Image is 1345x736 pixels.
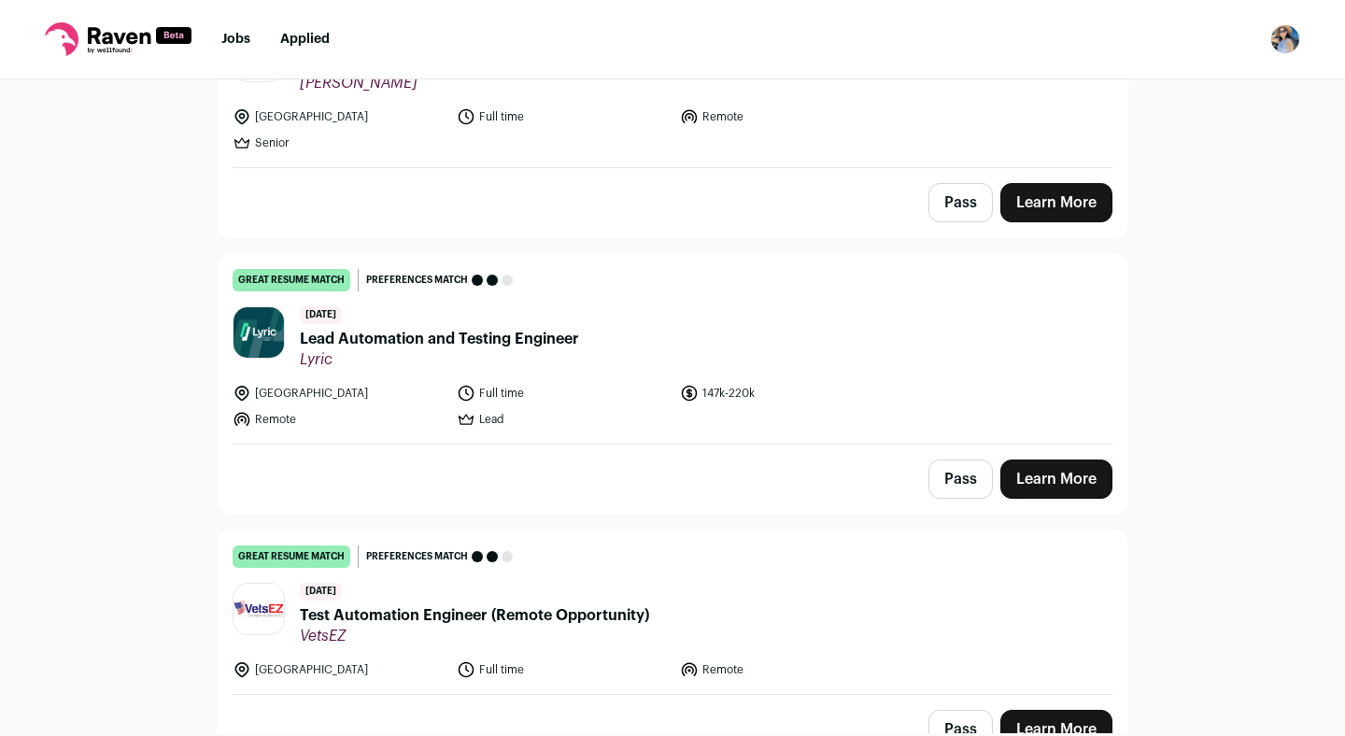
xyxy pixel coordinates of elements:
[300,604,649,627] span: Test Automation Engineer (Remote Opportunity)
[366,547,468,566] span: Preferences match
[457,384,670,403] li: Full time
[1000,460,1112,499] a: Learn More
[233,410,446,429] li: Remote
[234,584,284,634] img: aa0816a9c223920d53c5181276ccede107131e70d7f6e9b7f893c6eb3e5ad412.jpg
[680,107,893,126] li: Remote
[457,107,670,126] li: Full time
[300,328,579,350] span: Lead Automation and Testing Engineer
[366,271,468,290] span: Preferences match
[1000,183,1112,222] a: Learn More
[928,460,993,499] button: Pass
[233,107,446,126] li: [GEOGRAPHIC_DATA]
[680,384,893,403] li: 147k-220k
[1270,24,1300,54] img: 9994939-medium_jpg
[280,33,330,46] a: Applied
[233,134,446,152] li: Senior
[300,583,342,601] span: [DATE]
[928,183,993,222] button: Pass
[1270,24,1300,54] button: Open dropdown
[300,350,579,369] span: Lyric
[234,307,284,358] img: 00668d69b6cc67623e1f00522aa2d1dc767c15727f8843813f38253a90e969ef
[233,545,350,568] div: great resume match
[457,660,670,679] li: Full time
[300,74,466,92] span: [PERSON_NAME]
[218,531,1127,694] a: great resume match Preferences match [DATE] Test Automation Engineer (Remote Opportunity) VetsEZ ...
[233,660,446,679] li: [GEOGRAPHIC_DATA]
[233,384,446,403] li: [GEOGRAPHIC_DATA]
[300,306,342,324] span: [DATE]
[233,269,350,291] div: great resume match
[221,33,250,46] a: Jobs
[218,254,1127,444] a: great resume match Preferences match [DATE] Lead Automation and Testing Engineer Lyric [GEOGRAPHI...
[457,410,670,429] li: Lead
[300,627,649,645] span: VetsEZ
[680,660,893,679] li: Remote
